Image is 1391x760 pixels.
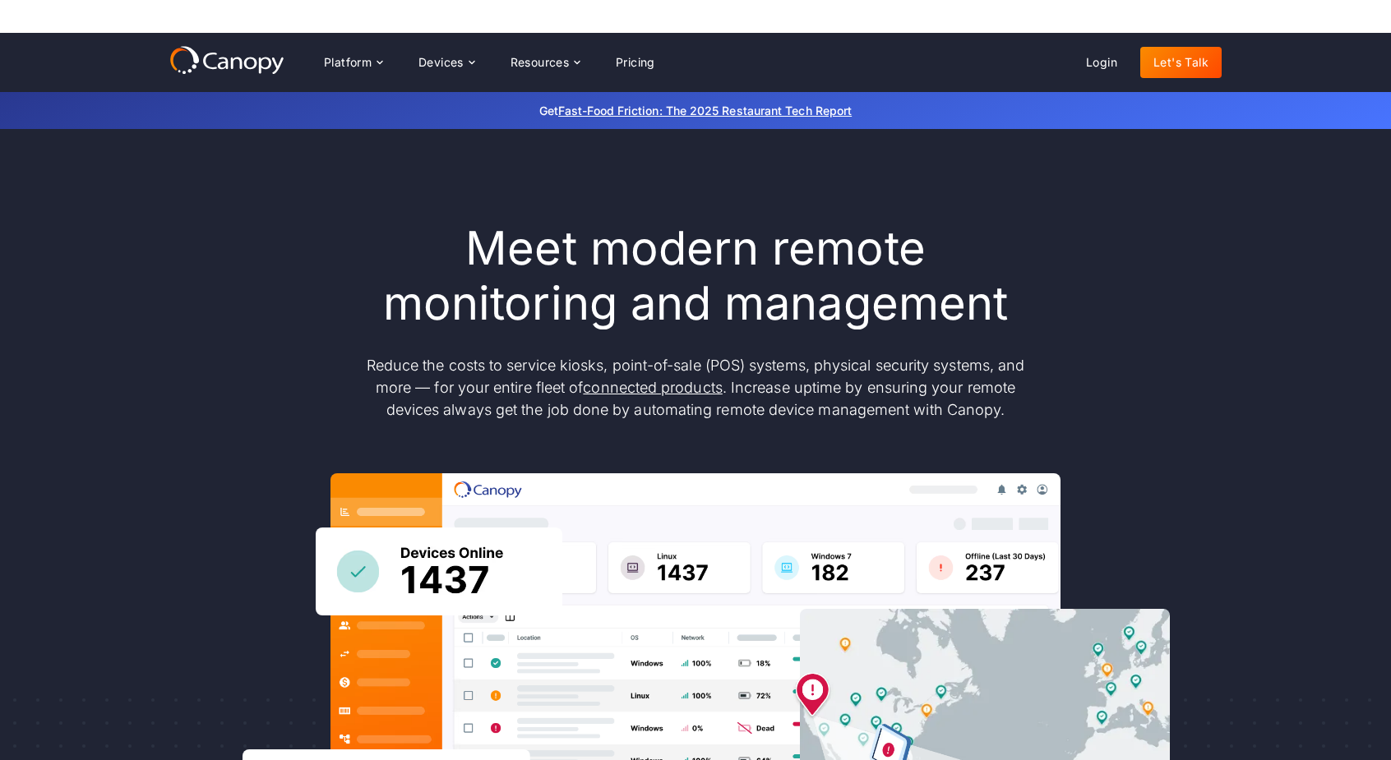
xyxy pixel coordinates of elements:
[418,57,464,68] div: Devices
[603,47,668,78] a: Pricing
[583,379,722,396] a: connected products
[316,527,562,615] img: Canopy sees how many devices are online
[324,57,372,68] div: Platform
[511,57,570,68] div: Resources
[293,102,1098,119] p: Get
[350,221,1041,331] h1: Meet modern remote monitoring and management
[1073,47,1130,78] a: Login
[350,354,1041,421] p: Reduce the costs to service kiosks, point-of-sale (POS) systems, physical security systems, and m...
[1140,47,1222,78] a: Let's Talk
[497,46,593,79] div: Resources
[405,46,488,79] div: Devices
[558,104,852,117] a: Fast-Food Friction: The 2025 Restaurant Tech Report
[311,46,395,79] div: Platform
